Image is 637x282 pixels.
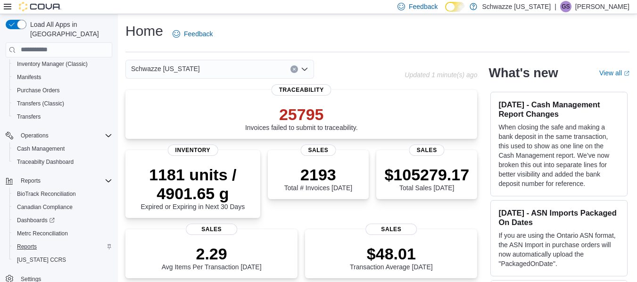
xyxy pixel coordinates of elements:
button: Manifests [9,71,116,84]
span: Transfers [17,113,41,121]
span: Feedback [409,2,438,11]
div: Avg Items Per Transaction [DATE] [162,244,262,271]
button: Inventory Manager (Classic) [9,57,116,71]
span: Traceabilty Dashboard [17,158,74,166]
div: Total # Invoices [DATE] [284,165,352,192]
span: Sales [186,224,238,235]
p: Updated 1 minute(s) ago [405,71,477,79]
span: Schwazze [US_STATE] [131,63,200,74]
button: Operations [2,129,116,142]
span: Transfers (Classic) [17,100,64,107]
span: BioTrack Reconciliation [13,188,112,200]
a: Purchase Orders [13,85,64,96]
span: Operations [17,130,112,141]
span: Canadian Compliance [17,203,73,211]
button: Reports [2,174,116,187]
span: Feedback [184,29,213,39]
span: Manifests [13,72,112,83]
span: Reports [13,241,112,252]
p: | [554,1,556,12]
button: [US_STATE] CCRS [9,253,116,266]
a: Transfers (Classic) [13,98,68,109]
span: Inventory Manager (Classic) [13,58,112,70]
span: Traceability [272,84,331,96]
span: Traceabilty Dashboard [13,156,112,168]
p: Schwazze [US_STATE] [482,1,551,12]
a: Inventory Manager (Classic) [13,58,91,70]
span: BioTrack Reconciliation [17,190,76,198]
svg: External link [624,71,629,76]
span: Load All Apps in [GEOGRAPHIC_DATA] [26,20,112,39]
img: Cova [19,2,61,11]
button: Transfers [9,110,116,123]
a: View allExternal link [599,69,629,77]
span: GS [562,1,570,12]
span: Reports [21,177,41,185]
button: Clear input [290,65,298,73]
span: Cash Management [13,143,112,154]
a: Traceabilty Dashboard [13,156,77,168]
span: Washington CCRS [13,254,112,266]
h1: Home [125,22,163,40]
p: 2193 [284,165,352,184]
button: Reports [9,240,116,253]
button: Purchase Orders [9,84,116,97]
a: Manifests [13,72,45,83]
a: Cash Management [13,143,68,154]
span: Metrc Reconciliation [17,230,68,237]
a: Canadian Compliance [13,201,76,213]
button: Open list of options [301,65,308,73]
span: Reports [17,175,112,186]
div: Gulzar Sayall [560,1,571,12]
span: Transfers [13,111,112,122]
span: Purchase Orders [13,85,112,96]
a: Metrc Reconciliation [13,228,72,239]
button: Cash Management [9,142,116,155]
h3: [DATE] - ASN Imports Packaged On Dates [498,208,620,227]
span: Inventory [168,145,218,156]
span: Sales [365,224,417,235]
button: Metrc Reconciliation [9,227,116,240]
a: Feedback [169,24,216,43]
button: Traceabilty Dashboard [9,155,116,169]
p: 25795 [245,105,358,124]
a: Reports [13,241,41,252]
span: Purchase Orders [17,87,60,94]
span: Transfers (Classic) [13,98,112,109]
span: Sales [300,145,336,156]
a: Dashboards [13,215,58,226]
span: Manifests [17,73,41,81]
span: Dashboards [13,215,112,226]
a: Dashboards [9,214,116,227]
p: 2.29 [162,244,262,263]
button: Operations [17,130,52,141]
span: Operations [21,132,49,139]
p: If you are using the Ontario ASN format, the ASN Import in purchase orders will now automatically... [498,231,620,268]
div: Transaction Average [DATE] [350,244,433,271]
button: BioTrack Reconciliation [9,187,116,201]
p: 1181 units / 4901.65 g [133,165,253,203]
span: Metrc Reconciliation [13,228,112,239]
h2: What's new [488,65,558,81]
button: Transfers (Classic) [9,97,116,110]
p: When closing the safe and making a bank deposit in the same transaction, this used to show as one... [498,122,620,188]
span: Sales [409,145,445,156]
a: BioTrack Reconciliation [13,188,80,200]
div: Expired or Expiring in Next 30 Days [133,165,253,210]
span: Reports [17,243,37,250]
p: $105279.17 [384,165,469,184]
a: [US_STATE] CCRS [13,254,70,266]
a: Transfers [13,111,44,122]
h3: [DATE] - Cash Management Report Changes [498,100,620,119]
div: Total Sales [DATE] [384,165,469,192]
p: $48.01 [350,244,433,263]
span: Inventory Manager (Classic) [17,60,88,68]
span: Dashboards [17,217,55,224]
div: Invoices failed to submit to traceability. [245,105,358,131]
input: Dark Mode [445,2,465,12]
p: [PERSON_NAME] [575,1,629,12]
button: Canadian Compliance [9,201,116,214]
span: Canadian Compliance [13,201,112,213]
span: Cash Management [17,145,65,153]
